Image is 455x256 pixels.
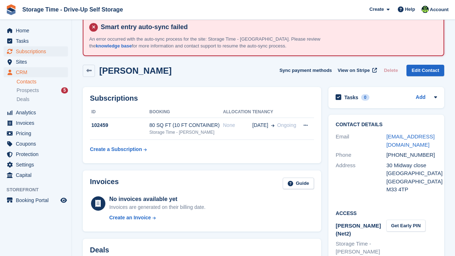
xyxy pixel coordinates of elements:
[16,26,59,36] span: Home
[405,6,415,13] span: Help
[4,46,68,56] a: menu
[4,139,68,149] a: menu
[16,46,59,56] span: Subscriptions
[283,178,314,189] a: Guide
[90,143,147,156] a: Create a Subscription
[381,65,401,77] button: Delete
[16,128,59,138] span: Pricing
[90,146,142,153] div: Create a Subscription
[109,214,151,221] div: Create an Invoice
[386,169,437,178] div: [GEOGRAPHIC_DATA]
[4,128,68,138] a: menu
[336,151,386,159] div: Phone
[90,94,314,102] h2: Subscriptions
[17,96,68,103] a: Deals
[16,149,59,159] span: Protection
[19,4,126,15] a: Storage Time - Drive-Up Self Storage
[406,65,444,77] a: Edit Contact
[336,223,381,237] span: [PERSON_NAME] (Net2)
[4,108,68,118] a: menu
[4,160,68,170] a: menu
[99,66,172,76] h2: [PERSON_NAME]
[109,214,206,221] a: Create an Invoice
[336,122,437,128] h2: Contact Details
[252,122,268,129] span: [DATE]
[6,186,72,193] span: Storefront
[386,161,437,170] div: 30 Midway close
[4,57,68,67] a: menu
[277,122,296,128] span: Ongoing
[386,186,437,194] div: M33 4TP
[16,36,59,46] span: Tasks
[336,133,386,149] div: Email
[17,96,29,103] span: Deals
[4,195,68,205] a: menu
[416,93,426,102] a: Add
[4,118,68,128] a: menu
[16,108,59,118] span: Analytics
[16,67,59,77] span: CRM
[89,36,341,50] p: An error occurred with the auto-sync process for the site: Storage Time - [GEOGRAPHIC_DATA]. Plea...
[59,196,68,205] a: Preview store
[4,36,68,46] a: menu
[336,161,386,194] div: Address
[16,195,59,205] span: Booking Portal
[109,195,206,204] div: No invoices available yet
[386,220,425,232] button: Get Early PIN
[252,106,299,118] th: Tenancy
[90,178,119,189] h2: Invoices
[4,26,68,36] a: menu
[109,204,206,211] div: Invoices are generated on their billing date.
[4,67,68,77] a: menu
[16,139,59,149] span: Coupons
[386,151,437,159] div: [PHONE_NUMBER]
[369,6,384,13] span: Create
[17,78,68,85] a: Contacts
[361,94,369,101] div: 0
[386,178,437,186] div: [GEOGRAPHIC_DATA]
[149,106,223,118] th: Booking
[90,246,109,254] h2: Deals
[17,87,68,94] a: Prospects 5
[430,6,449,13] span: Account
[223,122,252,129] div: None
[90,122,149,129] div: 102459
[422,6,429,13] img: Laaibah Sarwar
[6,4,17,15] img: stora-icon-8386f47178a22dfd0bd8f6a31ec36ba5ce8667c1dd55bd0f319d3a0aa187defe.svg
[90,106,149,118] th: ID
[344,94,358,101] h2: Tasks
[336,209,437,216] h2: Access
[338,67,370,74] span: View on Stripe
[17,87,39,94] span: Prospects
[335,65,378,77] a: View on Stripe
[16,160,59,170] span: Settings
[149,129,223,136] div: Storage Time - [PERSON_NAME]
[98,23,438,31] h4: Smart entry auto-sync failed
[16,170,59,180] span: Capital
[279,65,332,77] button: Sync payment methods
[386,133,434,148] a: [EMAIL_ADDRESS][DOMAIN_NAME]
[149,122,223,129] div: 80 SQ FT (10 FT CONTAINER)
[4,170,68,180] a: menu
[223,106,252,118] th: Allocation
[4,149,68,159] a: menu
[336,240,386,256] li: Storage Time - [PERSON_NAME]
[61,87,68,93] div: 5
[96,43,132,49] a: knowledge base
[16,118,59,128] span: Invoices
[16,57,59,67] span: Sites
